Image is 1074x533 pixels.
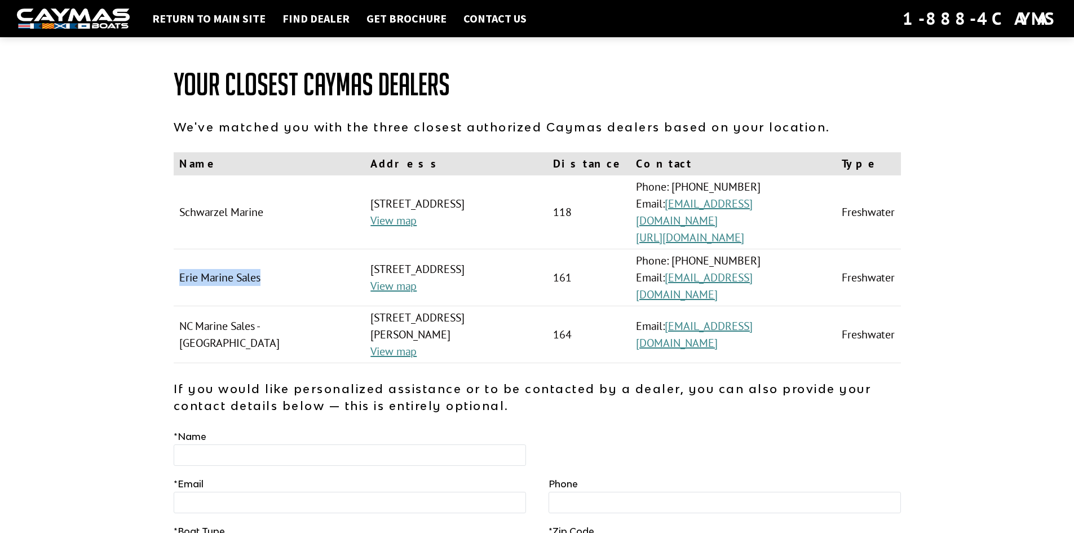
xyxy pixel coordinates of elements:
a: Find Dealer [277,11,355,26]
th: Type [836,152,900,175]
a: [EMAIL_ADDRESS][DOMAIN_NAME] [636,270,753,302]
td: [STREET_ADDRESS] [365,175,547,249]
a: [EMAIL_ADDRESS][DOMAIN_NAME] [636,319,753,350]
td: Schwarzel Marine [174,175,365,249]
td: Erie Marine Sales [174,249,365,306]
label: Phone [549,477,578,491]
td: 161 [547,249,630,306]
td: 164 [547,306,630,363]
a: [URL][DOMAIN_NAME] [636,230,744,245]
p: We've matched you with the three closest authorized Caymas dealers based on your location. [174,118,901,135]
a: View map [370,344,417,359]
td: [STREET_ADDRESS][PERSON_NAME] [365,306,547,363]
th: Contact [630,152,836,175]
a: Return to main site [147,11,271,26]
td: Phone: [PHONE_NUMBER] Email: [630,249,836,306]
td: NC Marine Sales - [GEOGRAPHIC_DATA] [174,306,365,363]
a: View map [370,213,417,228]
th: Address [365,152,547,175]
td: 118 [547,175,630,249]
h1: Your Closest Caymas Dealers [174,68,901,102]
a: Contact Us [458,11,532,26]
a: View map [370,279,417,293]
td: Freshwater [836,175,900,249]
th: Name [174,152,365,175]
td: Freshwater [836,249,900,306]
a: [EMAIL_ADDRESS][DOMAIN_NAME] [636,196,753,228]
label: Name [174,430,206,443]
a: Get Brochure [361,11,452,26]
p: If you would like personalized assistance or to be contacted by a dealer, you can also provide yo... [174,380,901,414]
td: Phone: [PHONE_NUMBER] Email: [630,175,836,249]
td: Email: [630,306,836,363]
td: [STREET_ADDRESS] [365,249,547,306]
td: Freshwater [836,306,900,363]
th: Distance [547,152,630,175]
label: Email [174,477,204,491]
div: 1-888-4CAYMAS [903,6,1057,31]
img: white-logo-c9c8dbefe5ff5ceceb0f0178aa75bf4bb51f6bca0971e226c86eb53dfe498488.png [17,8,130,29]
